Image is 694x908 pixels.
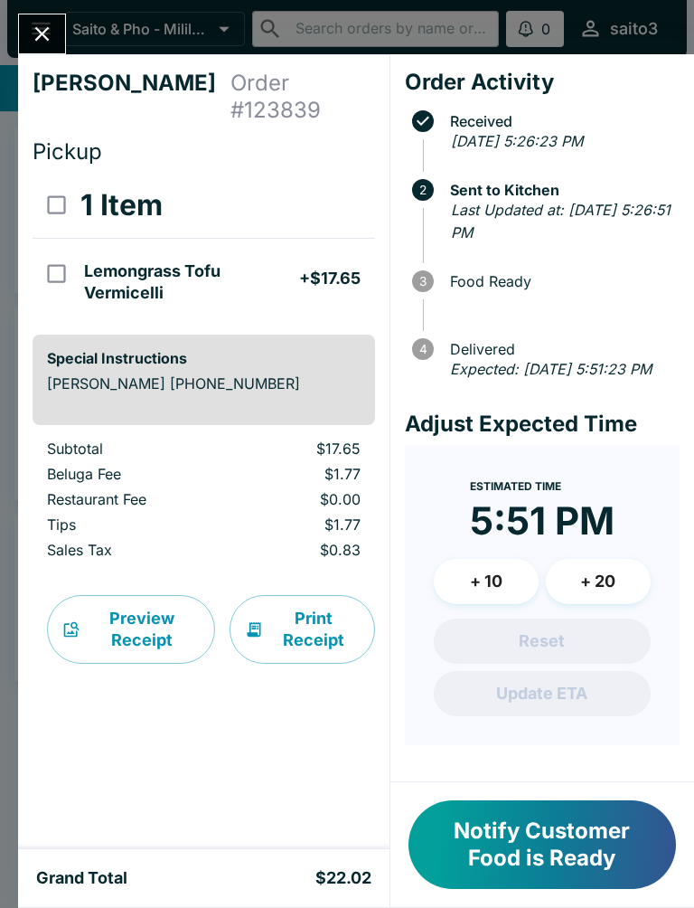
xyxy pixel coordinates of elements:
[245,541,361,559] p: $0.83
[450,360,652,378] em: Expected: [DATE] 5:51:23 PM
[441,113,680,129] span: Received
[418,342,427,356] text: 4
[47,440,216,458] p: Subtotal
[470,497,614,544] time: 5:51 PM
[47,490,216,508] p: Restaurant Fee
[405,69,680,96] h4: Order Activity
[230,70,375,124] h4: Order # 123839
[47,515,216,534] p: Tips
[47,541,216,559] p: Sales Tax
[36,867,127,889] h5: Grand Total
[33,138,102,165] span: Pickup
[245,440,361,458] p: $17.65
[245,490,361,508] p: $0.00
[47,374,361,393] p: [PERSON_NAME] [PHONE_NUMBER]
[315,867,371,889] h5: $22.02
[245,515,361,534] p: $1.77
[47,349,361,367] h6: Special Instructions
[546,559,651,604] button: + 20
[441,341,680,357] span: Delivered
[441,182,680,198] span: Sent to Kitchen
[33,173,375,320] table: orders table
[33,440,375,566] table: orders table
[33,70,230,124] h4: [PERSON_NAME]
[470,479,561,493] span: Estimated Time
[451,132,583,150] em: [DATE] 5:26:23 PM
[419,183,427,197] text: 2
[47,465,216,483] p: Beluga Fee
[405,411,680,438] h4: Adjust Expected Time
[245,465,361,483] p: $1.77
[80,187,163,223] h3: 1 Item
[19,14,65,53] button: Close
[230,595,375,664] button: Print Receipt
[434,559,539,604] button: + 10
[84,260,298,304] h5: Lemongrass Tofu Vermicelli
[451,201,671,242] em: Last Updated at: [DATE] 5:26:51 PM
[408,800,676,889] button: Notify Customer Food is Ready
[299,268,361,289] h5: + $17.65
[47,595,215,664] button: Preview Receipt
[419,274,427,288] text: 3
[441,273,680,289] span: Food Ready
